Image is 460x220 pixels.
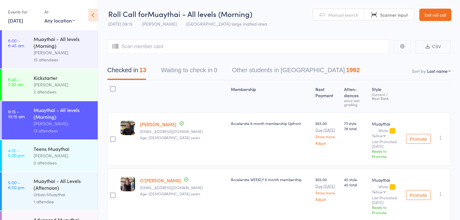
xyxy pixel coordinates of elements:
div: 1 attendee [34,198,92,205]
label: Sort by [412,68,426,74]
img: image1736320677.png [121,121,135,135]
div: Accelerate WEEKLY 6 month membership [231,177,310,182]
a: Exit roll call [419,9,451,21]
span: Age: [DEMOGRAPHIC_DATA] years [140,191,200,196]
div: Muaythai - All levels (Morning) [34,106,92,120]
span: Manual search [328,12,358,18]
span: 78 total [344,126,367,131]
div: Teens Muaythai [34,145,92,152]
div: Ready to Promote [372,148,401,159]
a: Show more [315,135,339,139]
a: Adjust [315,197,339,201]
a: 4:15 -5:00 pmTeens Muaythai[PERSON_NAME]0 attendees [2,140,98,172]
button: Promote [406,134,431,144]
div: Any location [44,17,75,24]
button: Promote [406,190,431,200]
span: [PERSON_NAME] [142,21,177,27]
span: [DATE] 09:15 [108,21,133,27]
span: 45 style [344,177,367,182]
time: 9:15 - 10:15 am [8,109,25,119]
div: Accelerate 6 month membership Upfront [231,121,310,126]
button: CSV [416,40,451,53]
button: Other students in [GEOGRAPHIC_DATA]1992 [232,64,360,80]
a: Adjust [315,141,339,145]
div: $55.00 [315,121,339,145]
div: 0 [214,67,217,73]
div: Events for [8,7,38,17]
time: 5:00 - 6:00 pm [8,180,24,190]
div: Yellow [372,134,383,138]
div: [PERSON_NAME] [34,120,92,127]
a: [DATE] [8,17,23,24]
div: Urban Muaythai [34,191,92,198]
a: 5:00 -6:00 pmMuaythai - All Levels (Afternoon)Urban Muaythai1 attendee [2,172,98,210]
span: 73 style [344,121,367,126]
small: arch.alex05@gmail.com [140,129,226,134]
div: 13 [139,67,146,73]
img: image1746578423.png [121,177,135,191]
span: 45 total [344,182,367,187]
div: Muaythai [372,177,401,183]
span: Scanner input [380,12,408,18]
div: Current / Next Rank [372,92,401,100]
span: Muaythai - All levels (Morning) [148,9,252,19]
div: At [44,7,75,17]
div: Yellow [372,190,383,194]
div: Muaythai [372,121,401,127]
div: Membership [228,83,313,110]
div: White [372,128,401,138]
div: Muaythai - All Levels (Afternoon) [34,177,92,191]
div: Muaythai - All levels (Morning) [34,35,92,49]
div: [PERSON_NAME] [34,81,92,88]
a: 6:00 -6:45 amMuaythai - All levels (Morning)[PERSON_NAME]15 attendees [2,30,98,68]
a: Show more [315,191,339,195]
div: Ready to Promote [372,205,401,215]
div: 13 attendees [34,127,92,134]
div: Atten­dances [342,83,369,110]
div: [PERSON_NAME] [34,152,92,159]
div: [PERSON_NAME] [34,49,92,56]
div: 1992 [346,67,360,73]
small: Last Promoted: [DATE] [372,196,401,205]
div: since last grading [344,98,367,106]
span: Roll Call for [108,9,148,19]
time: 6:45 - 7:30 am [8,77,23,87]
small: Due [DATE] [315,184,339,188]
span: Age: [DEMOGRAPHIC_DATA] years [140,135,200,140]
small: Due [DATE] [315,128,339,132]
small: Last Promoted: [DATE] [372,139,401,148]
small: Shabbiebayne2005@gmail.com [140,185,226,190]
div: White [372,185,401,194]
div: $55.00 [315,177,339,201]
input: Scan member card [107,39,389,54]
time: 6:00 - 6:45 am [8,38,24,48]
div: 15 attendees [34,56,92,63]
a: 6:45 -7:30 amKickstarter[PERSON_NAME]2 attendees [2,69,98,101]
button: Waiting to check in0 [161,64,217,80]
a: 9:15 -10:15 amMuaythai - All levels (Morning)[PERSON_NAME]13 attendees [2,101,98,139]
a: O'[PERSON_NAME] [140,177,181,184]
div: 0 attendees [34,159,92,166]
time: 4:15 - 5:00 pm [8,148,24,158]
div: Last name [427,68,448,74]
span: [GEOGRAPHIC_DATA] large matted area [186,21,267,27]
button: Checked in13 [107,64,146,80]
div: Next Payment [313,83,341,110]
a: [PERSON_NAME] [140,121,176,127]
div: 2 attendees [34,88,92,95]
div: Kickstarter [34,74,92,81]
div: Style [369,83,404,110]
